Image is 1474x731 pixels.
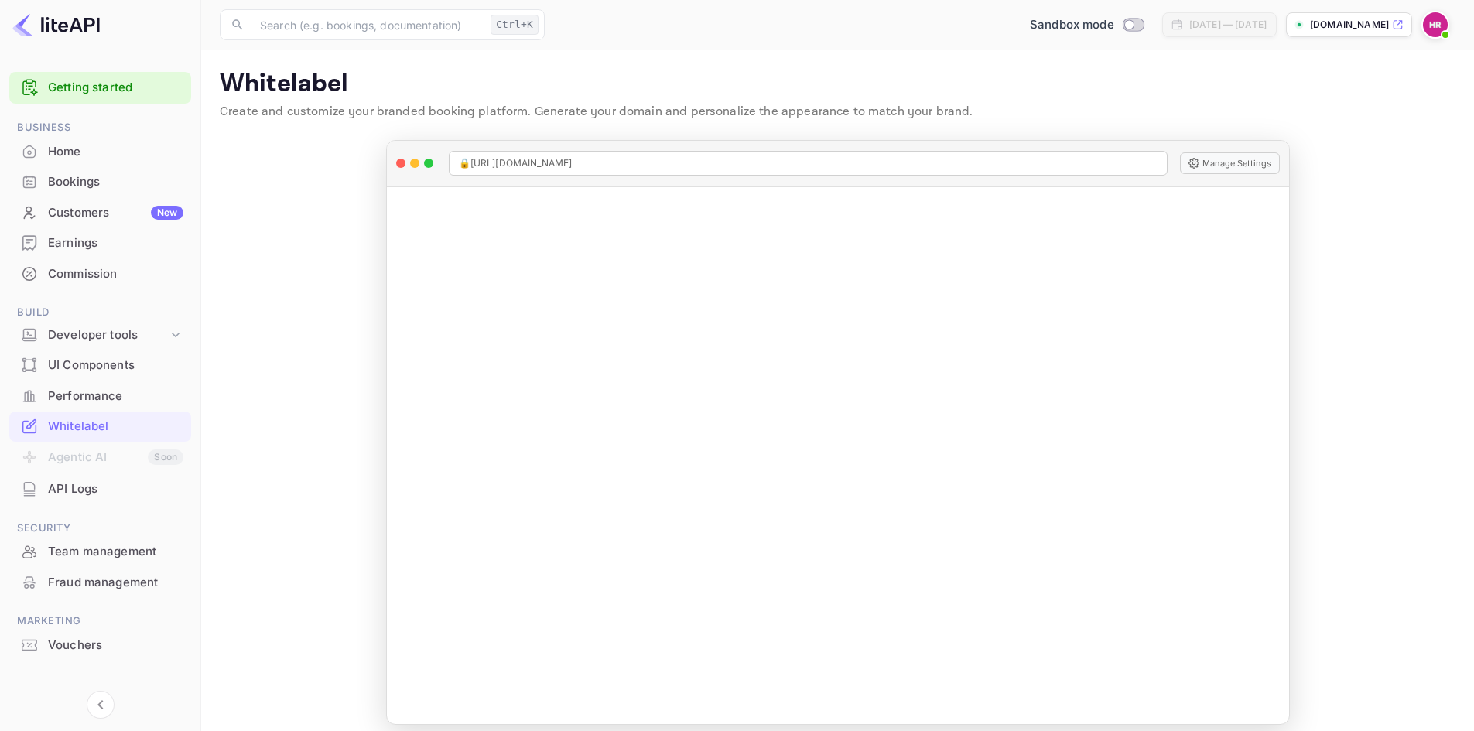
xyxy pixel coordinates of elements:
p: Create and customize your branded booking platform. Generate your domain and personalize the appe... [220,103,1455,121]
div: Switch to Production mode [1024,16,1150,34]
div: Home [9,137,191,167]
a: Vouchers [9,630,191,659]
div: API Logs [9,474,191,504]
div: UI Components [9,350,191,381]
span: Security [9,520,191,537]
p: [DOMAIN_NAME] [1310,18,1389,32]
div: Commission [48,265,183,283]
img: Hugo Ruano [1423,12,1448,37]
a: Team management [9,537,191,565]
div: New [151,206,183,220]
div: Commission [9,259,191,289]
div: Whitelabel [48,418,183,436]
div: CustomersNew [9,198,191,228]
div: Ctrl+K [491,15,539,35]
a: Performance [9,381,191,410]
div: Earnings [9,228,191,258]
button: Collapse navigation [87,691,115,719]
div: API Logs [48,480,183,498]
div: Vouchers [9,630,191,661]
a: Getting started [48,79,183,97]
div: Vouchers [48,637,183,654]
div: Home [48,143,183,161]
div: Performance [9,381,191,412]
div: UI Components [48,357,183,374]
a: API Logs [9,474,191,503]
div: Bookings [48,173,183,191]
div: Getting started [9,72,191,104]
img: LiteAPI logo [12,12,100,37]
div: Developer tools [48,326,168,344]
span: Business [9,119,191,136]
div: Fraud management [9,568,191,598]
div: Earnings [48,234,183,252]
span: Sandbox mode [1030,16,1114,34]
a: Home [9,137,191,166]
p: Whitelabel [220,69,1455,100]
div: Performance [48,388,183,405]
span: Marketing [9,613,191,630]
div: Developer tools [9,322,191,349]
a: Fraud management [9,568,191,596]
div: Whitelabel [9,412,191,442]
a: UI Components [9,350,191,379]
div: Fraud management [48,574,183,592]
a: CustomersNew [9,198,191,227]
button: Manage Settings [1180,152,1280,174]
div: Team management [9,537,191,567]
span: Build [9,304,191,321]
div: Team management [48,543,183,561]
a: Earnings [9,228,191,257]
span: 🔒 [URL][DOMAIN_NAME] [459,156,573,170]
a: Commission [9,259,191,288]
a: Whitelabel [9,412,191,440]
div: Customers [48,204,183,222]
input: Search (e.g. bookings, documentation) [251,9,484,40]
div: [DATE] — [DATE] [1189,18,1267,32]
a: Bookings [9,167,191,196]
div: Bookings [9,167,191,197]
